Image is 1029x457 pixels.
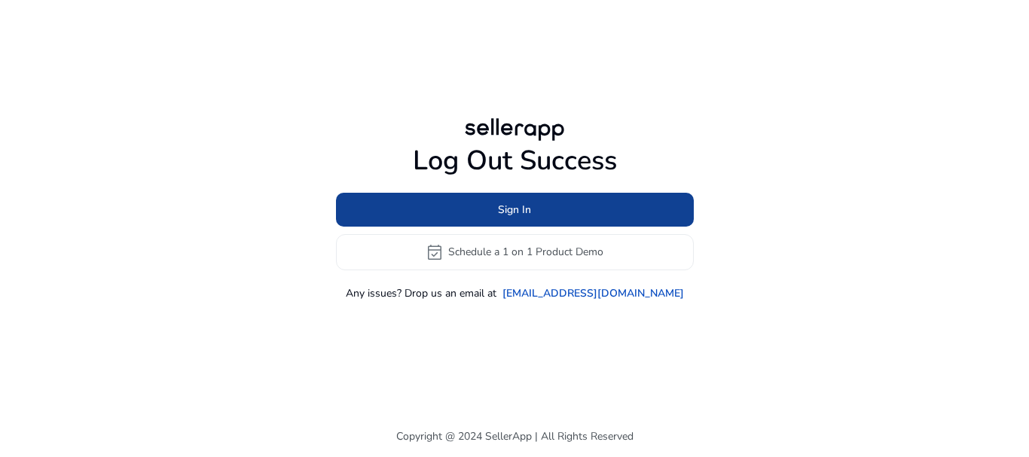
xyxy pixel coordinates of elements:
p: Any issues? Drop us an email at [346,285,496,301]
span: Sign In [498,202,531,218]
a: [EMAIL_ADDRESS][DOMAIN_NAME] [502,285,684,301]
button: event_availableSchedule a 1 on 1 Product Demo [336,234,694,270]
h1: Log Out Success [336,145,694,177]
span: event_available [426,243,444,261]
button: Sign In [336,193,694,227]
